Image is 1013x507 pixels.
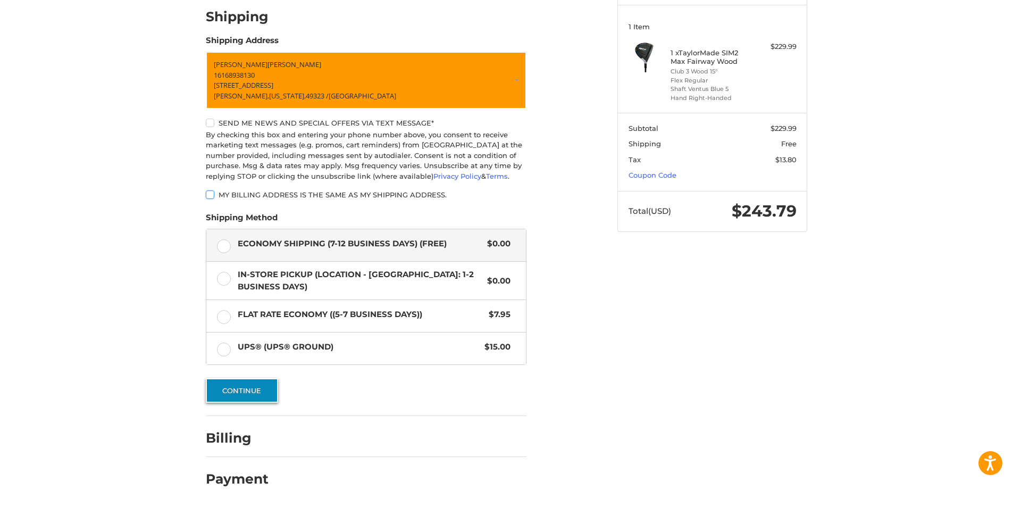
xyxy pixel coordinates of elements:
[206,190,526,199] label: My billing address is the same as my shipping address.
[238,309,484,321] span: Flat Rate Economy ((5-7 Business Days))
[206,471,269,487] h2: Payment
[629,171,676,179] a: Coupon Code
[306,91,329,101] span: 49323 /
[206,430,268,446] h2: Billing
[671,48,752,66] h4: 1 x TaylorMade SIM2 Max Fairway Wood
[482,275,510,287] span: $0.00
[486,172,508,180] a: Terms
[238,269,482,293] span: In-Store Pickup (Location - [GEOGRAPHIC_DATA]: 1-2 BUSINESS DAYS)
[781,139,797,148] span: Free
[629,22,797,31] h3: 1 Item
[479,341,510,353] span: $15.00
[206,212,278,229] legend: Shipping Method
[238,238,482,250] span: Economy Shipping (7-12 Business Days) (Free)
[269,91,306,101] span: [US_STATE],
[214,60,267,69] span: [PERSON_NAME]
[206,378,278,403] button: Continue
[629,124,658,132] span: Subtotal
[671,85,752,94] li: Shaft Ventus Blue 5
[329,91,396,101] span: [GEOGRAPHIC_DATA]
[206,119,526,127] label: Send me news and special offers via text message*
[214,70,255,80] span: 16168938130
[214,80,273,90] span: [STREET_ADDRESS]
[629,206,671,216] span: Total (USD)
[671,76,752,85] li: Flex Regular
[267,60,321,69] span: [PERSON_NAME]
[755,41,797,52] div: $229.99
[483,309,510,321] span: $7.95
[671,67,752,76] li: Club 3 Wood 15°
[671,94,752,103] li: Hand Right-Handed
[214,91,269,101] span: [PERSON_NAME],
[775,155,797,164] span: $13.80
[629,139,661,148] span: Shipping
[925,478,1013,507] iframe: Google Customer Reviews
[771,124,797,132] span: $229.99
[629,155,641,164] span: Tax
[206,35,279,52] legend: Shipping Address
[433,172,481,180] a: Privacy Policy
[732,201,797,221] span: $243.79
[206,130,526,182] div: By checking this box and entering your phone number above, you consent to receive marketing text ...
[206,52,526,109] a: Enter or select a different address
[206,9,269,25] h2: Shipping
[482,238,510,250] span: $0.00
[238,341,480,353] span: UPS® (UPS® Ground)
